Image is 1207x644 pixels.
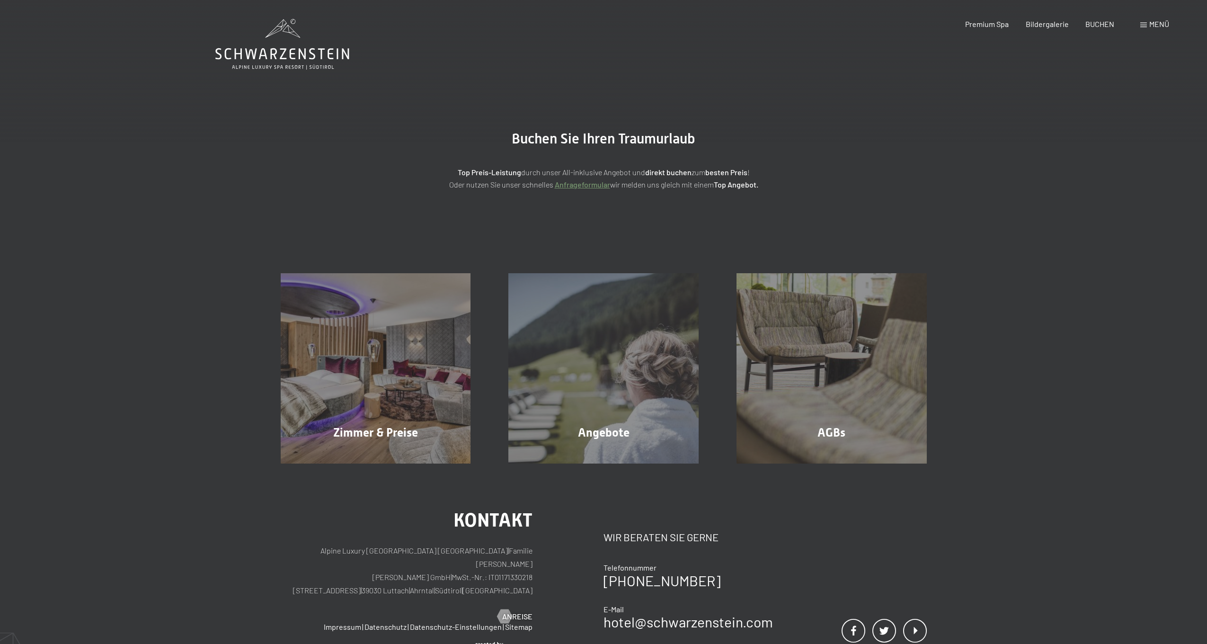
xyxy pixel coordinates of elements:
a: hotel@schwarzenstein.com [603,613,773,630]
a: Buchung Angebote [489,273,718,464]
a: Anreise [497,611,532,622]
span: Menü [1149,19,1169,28]
span: | [451,572,452,581]
span: | [434,586,435,595]
span: Kontakt [453,509,532,531]
span: E-Mail [603,605,624,614]
a: Buchung AGBs [718,273,946,464]
span: | [409,586,410,595]
span: Wir beraten Sie gerne [603,531,719,543]
strong: besten Preis [705,168,747,177]
span: AGBs [817,426,845,439]
a: Datenschutz [364,622,407,631]
span: Angebote [578,426,630,439]
a: Buchung Zimmer & Preise [262,273,490,464]
span: Telefonnummer [603,563,657,572]
span: | [461,586,462,595]
span: | [361,586,362,595]
a: Bildergalerie [1026,19,1069,28]
p: durch unser All-inklusive Angebot und zum ! Oder nutzen Sie unser schnelles wir melden uns gleich... [367,166,840,190]
p: Alpine Luxury [GEOGRAPHIC_DATA] [GEOGRAPHIC_DATA] Familie [PERSON_NAME] [PERSON_NAME] GmbH MwSt.-... [281,544,533,597]
span: | [408,622,409,631]
a: Sitemap [505,622,532,631]
strong: Top Angebot. [714,180,758,189]
a: BUCHEN [1085,19,1114,28]
span: | [362,622,364,631]
span: | [503,622,504,631]
a: Anfrageformular [555,180,610,189]
a: Impressum [324,622,361,631]
strong: direkt buchen [645,168,692,177]
strong: Top Preis-Leistung [458,168,521,177]
span: Zimmer & Preise [333,426,418,439]
span: Anreise [502,611,532,622]
a: [PHONE_NUMBER] [603,572,720,589]
a: Datenschutz-Einstellungen [410,622,502,631]
span: Buchen Sie Ihren Traumurlaub [512,130,695,147]
span: | [508,546,509,555]
a: Premium Spa [965,19,1009,28]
